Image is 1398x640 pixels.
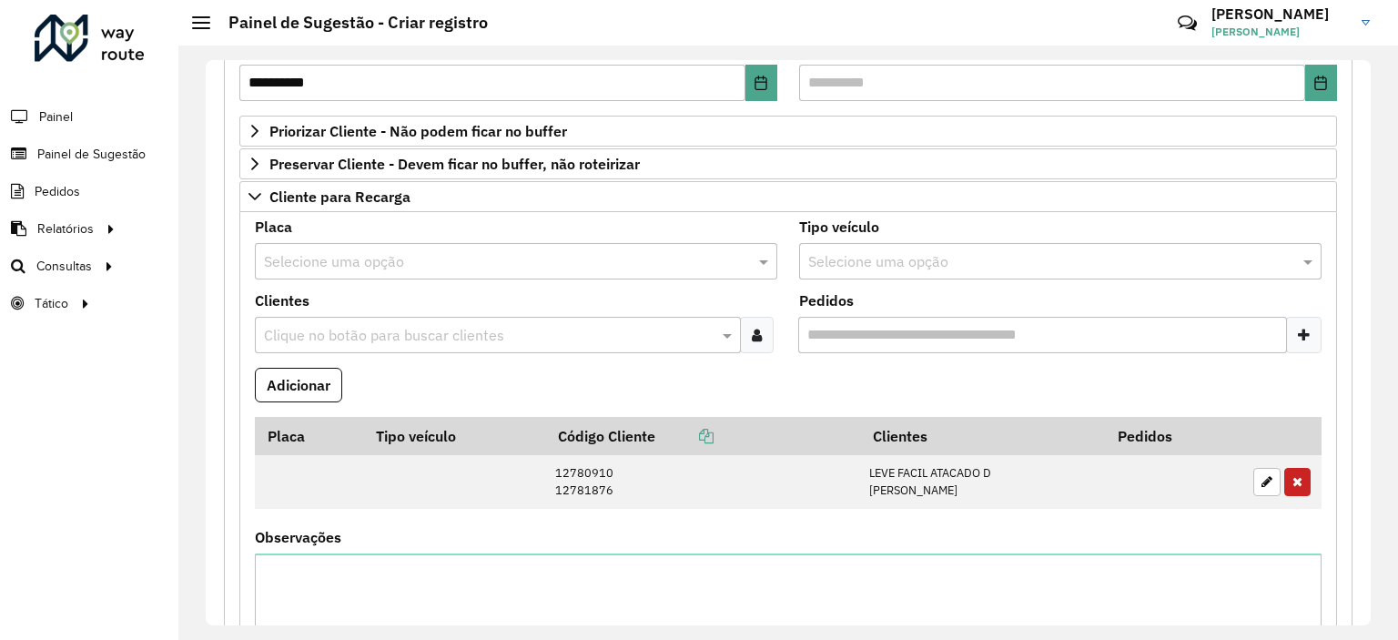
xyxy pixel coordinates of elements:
[546,455,860,509] td: 12780910 12781876
[255,290,309,311] label: Clientes
[269,189,410,204] span: Cliente para Recarga
[239,116,1337,147] a: Priorizar Cliente - Não podem ficar no buffer
[1211,5,1348,23] h3: [PERSON_NAME]
[239,148,1337,179] a: Preservar Cliente - Devem ficar no buffer, não roteirizar
[255,417,363,455] th: Placa
[255,526,341,548] label: Observações
[36,257,92,276] span: Consultas
[1168,4,1207,43] a: Contato Rápido
[269,157,640,171] span: Preservar Cliente - Devem ficar no buffer, não roteirizar
[860,417,1106,455] th: Clientes
[799,290,854,311] label: Pedidos
[39,107,73,127] span: Painel
[860,455,1106,509] td: LEVE FACIL ATACADO D [PERSON_NAME]
[269,124,567,138] span: Priorizar Cliente - Não podem ficar no buffer
[35,294,68,313] span: Tático
[255,216,292,238] label: Placa
[255,368,342,402] button: Adicionar
[35,182,80,201] span: Pedidos
[799,216,879,238] label: Tipo veículo
[363,417,546,455] th: Tipo veículo
[1211,24,1348,40] span: [PERSON_NAME]
[210,13,488,33] h2: Painel de Sugestão - Criar registro
[239,181,1337,212] a: Cliente para Recarga
[1305,65,1337,101] button: Choose Date
[37,145,146,164] span: Painel de Sugestão
[37,219,94,239] span: Relatórios
[546,417,860,455] th: Código Cliente
[655,427,714,445] a: Copiar
[1105,417,1243,455] th: Pedidos
[745,65,777,101] button: Choose Date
